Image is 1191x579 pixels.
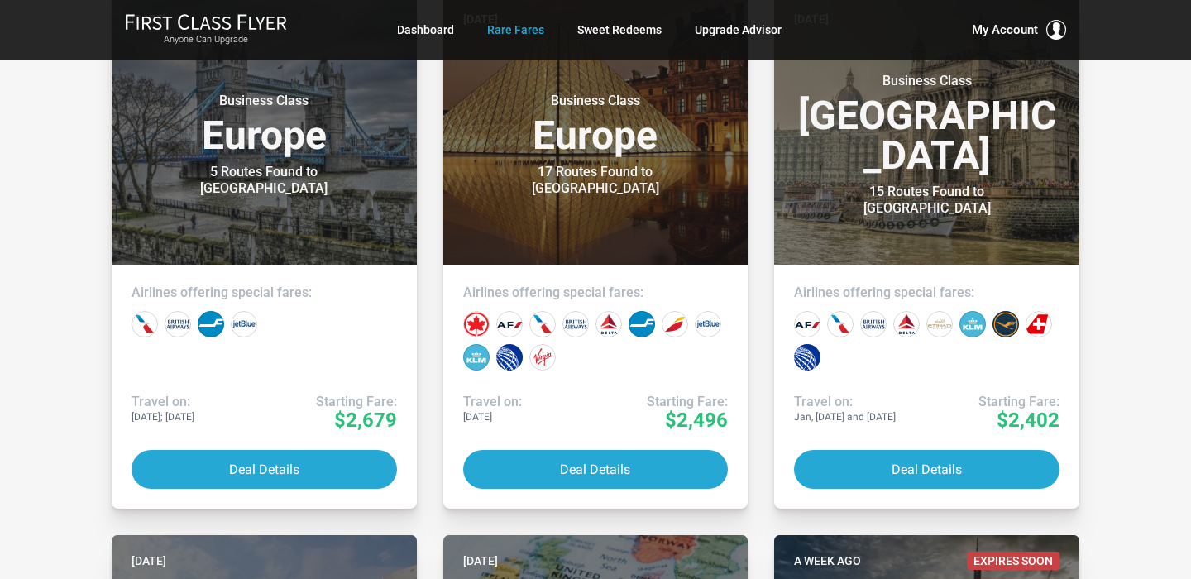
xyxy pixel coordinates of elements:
button: Deal Details [463,450,729,489]
div: British Airways [562,311,589,337]
div: Delta Airlines [595,311,622,337]
div: American Airlines [827,311,854,337]
div: Delta Airlines [893,311,920,337]
div: Iberia [662,311,688,337]
small: Business Class [160,93,367,109]
div: 15 Routes Found to [GEOGRAPHIC_DATA] [824,184,1031,217]
div: American Airlines [132,311,158,337]
button: Deal Details [794,450,1059,489]
button: Deal Details [132,450,397,489]
div: JetBlue [231,311,257,337]
time: A week ago [794,552,861,570]
div: United [794,344,820,371]
a: Sweet Redeems [577,15,662,45]
h4: Airlines offering special fares: [794,285,1059,301]
div: 5 Routes Found to [GEOGRAPHIC_DATA] [160,164,367,197]
div: British Airways [165,311,191,337]
small: Business Class [492,93,699,109]
div: Air France [794,311,820,337]
div: KLM [463,344,490,371]
div: British Airways [860,311,887,337]
div: Lufthansa [992,311,1019,337]
h3: Europe [463,93,729,156]
div: KLM [959,311,986,337]
div: Virgin Atlantic [529,344,556,371]
a: Rare Fares [487,15,544,45]
div: Finnair [198,311,224,337]
div: United [496,344,523,371]
span: Expires Soon [967,552,1059,570]
button: My Account [972,20,1066,40]
a: Dashboard [397,15,454,45]
div: Swiss [1026,311,1052,337]
div: Finnair [629,311,655,337]
h4: Airlines offering special fares: [132,285,397,301]
h4: Airlines offering special fares: [463,285,729,301]
a: First Class FlyerAnyone Can Upgrade [125,13,287,46]
div: Air France [496,311,523,337]
div: 17 Routes Found to [GEOGRAPHIC_DATA] [492,164,699,197]
time: [DATE] [132,552,166,570]
h3: [GEOGRAPHIC_DATA] [794,73,1059,175]
h3: Europe [132,93,397,156]
small: Anyone Can Upgrade [125,34,287,45]
small: Business Class [824,73,1031,89]
img: First Class Flyer [125,13,287,31]
div: Etihad [926,311,953,337]
div: JetBlue [695,311,721,337]
div: American Airlines [529,311,556,337]
a: Upgrade Advisor [695,15,782,45]
div: Air Canada [463,311,490,337]
time: [DATE] [463,552,498,570]
span: My Account [972,20,1038,40]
